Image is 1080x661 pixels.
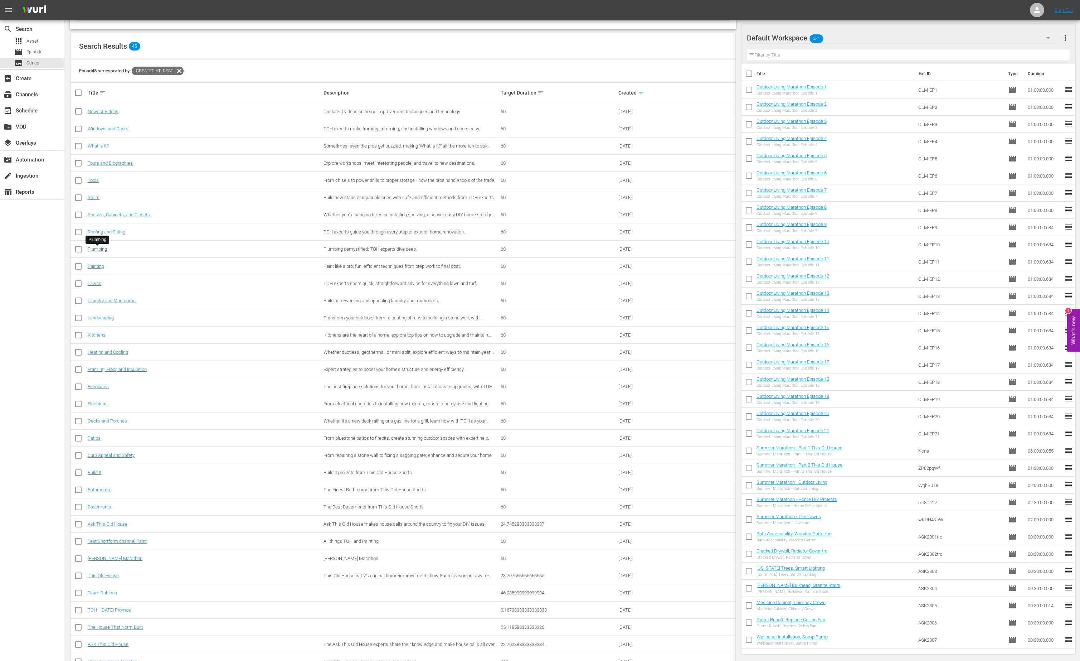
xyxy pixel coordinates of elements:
[1025,219,1064,236] td: 01:00:00.634
[14,48,23,57] span: Episode
[618,143,675,149] div: [DATE]
[1008,447,1017,455] span: Episode
[618,332,675,338] div: [DATE]
[88,590,117,595] a: Team Rubicon
[915,408,1006,425] td: OLM-EP20
[88,539,147,544] a: Test Shortform channel Paint
[757,297,829,302] div: Outdoor Living Marathon Episode 13
[915,288,1006,305] td: OLM-EP13
[88,88,321,97] div: Title
[757,548,827,554] a: Cracked Drywall, Radiator Cover-trc
[1064,102,1073,111] span: reorder
[88,298,136,303] a: Laundry and Mudrooms
[757,314,829,319] div: Outdoor Living Marathon Episode 14
[1025,81,1064,98] td: 01:00:00.000
[1064,240,1073,249] span: reorder
[88,237,106,243] div: Plumbing
[757,153,827,158] a: Outdoor Living Marathon Episode 5
[757,273,829,279] a: Outdoor Living Marathon Episode 12
[4,106,12,115] span: Schedule
[501,349,617,355] div: 60
[323,504,424,510] span: The Best Basements from This Old House Shorts
[1008,395,1017,404] span: Episode
[501,178,617,183] div: 60
[1004,64,1023,84] th: Type
[1008,481,1017,489] span: Episode
[757,469,842,474] div: Summer Marathon - Part 2 This Old House
[1064,223,1073,231] span: reorder
[1008,498,1017,507] span: Episode
[915,150,1006,167] td: OLM-EP5
[915,459,1006,477] td: ZP82pqWf
[323,246,417,252] span: Plumbing demystified; TOH experts dive deep.
[88,504,111,510] a: Basements
[323,315,482,326] span: Transform your outdoors, from relocating shrubs to building a stone wall, with landscaping experts.
[757,143,827,147] div: Outdoor Living Marathon Episode 4
[1008,206,1017,214] span: Episode
[323,349,495,360] span: Whether ductless, geothermal, or mini split, explore efficient ways to maintain year-round comfort.
[757,125,827,130] div: Outdoor Living Marathon Episode 3
[1008,309,1017,318] span: Episode
[915,442,1006,459] td: None
[618,246,675,252] div: [DATE]
[88,624,143,630] a: The House That Norm Built
[323,109,461,114] span: Our latest videos on home improvement techniques and technology.
[88,315,114,320] a: Landscaping
[757,91,827,96] div: Outdoor Living Marathon Episode 1
[915,81,1006,98] td: OLM-EP1
[323,90,498,96] div: Description
[501,298,617,303] div: 60
[915,356,1006,373] td: OLM-EP17
[88,418,127,424] a: Decks and Porches
[1064,137,1073,145] span: reorder
[757,101,827,107] a: Outdoor Living Marathon Episode 2
[323,367,464,372] span: Expert strategies to boost your home's structure and energy efficiency.
[915,98,1006,116] td: OLM-EP2
[88,332,106,338] a: Kitchens
[1008,86,1017,94] span: Episode
[1064,274,1073,283] span: reorder
[1008,343,1017,352] span: Episode
[757,211,827,216] div: Outdoor Living Marathon Episode 8
[757,514,821,519] a: Summer Marathon - The Lawns
[1008,292,1017,300] span: Episode
[1064,343,1073,352] span: reorder
[809,31,823,46] span: 581
[323,435,489,441] span: From bluestone patios to firepits, create stunning outdoor spaces with expert help.
[501,212,617,217] div: 60
[1025,356,1064,373] td: 01:00:00.634
[4,90,12,99] span: Channels
[757,462,842,468] a: Summer Marathon - Part 2 This Old House
[757,84,827,90] a: Outdoor Living Marathon Episode 1
[618,160,675,166] div: [DATE]
[618,178,675,183] div: [DATE]
[1025,391,1064,408] td: 01:00:00.634
[1025,425,1064,442] td: 01:00:00.634
[757,108,827,113] div: Outdoor Living Marathon Episode 2
[1055,7,1073,13] a: Sign Out
[323,143,488,149] span: Sometimes, even the pros get puzzled, making ‘What is it?’ all the more fun to ask.
[915,477,1006,494] td: vvqhSuT8
[1008,361,1017,369] span: Episode
[323,384,495,395] span: The best fireplace solutions for your home, from installations to upgrades, with TOH Shorts.
[1025,116,1064,133] td: 01:00:00.000
[501,487,617,492] div: 60
[915,116,1006,133] td: OLM-EP3
[1008,412,1017,421] span: Episode
[501,418,617,424] div: 60
[915,305,1006,322] td: OLM-EP14
[88,160,133,166] a: Tours and Biographies
[757,256,829,261] a: Outdoor Living Marathon Episode 11
[323,264,461,269] span: Paint like a pro; fun, efficient techniques from prep work to final coat.
[618,367,675,372] div: [DATE]
[618,264,675,269] div: [DATE]
[1008,154,1017,163] span: Episode
[4,155,12,164] span: Automation
[757,452,842,457] div: Summer Marathon - Part 1 This Old House
[501,126,617,131] div: 60
[501,401,617,406] div: 60
[1023,64,1066,84] th: Duration
[757,359,829,365] a: Outdoor Living Marathon Episode 17
[757,565,825,571] a: [US_STATE] Trees, Smart Lighting
[17,2,52,19] img: ans4CAIJ8jUAAAAAAAAAAAAAAAAAAAAAAAAgQb4GAAAAAAAAAAAAAAAAAAAAAAAAJMjXAAAAAAAAAAAAAAAAAAAAAAAAgAT5G...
